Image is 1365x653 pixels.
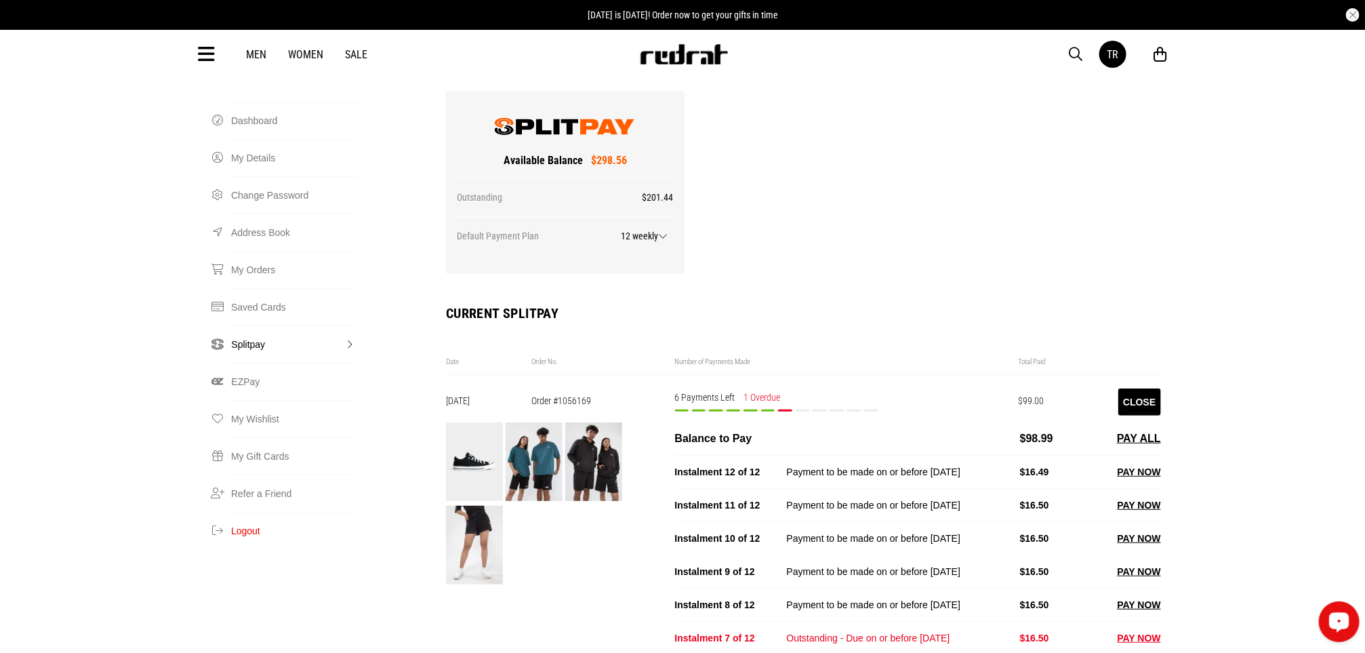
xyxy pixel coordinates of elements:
h2: Current SplitPay [446,306,1161,320]
a: Saved Cards [231,288,358,325]
a: Dashboard [231,102,358,139]
div: $16.50 [1020,630,1103,646]
a: Sale [345,48,367,61]
button: PAY NOW [1118,464,1161,480]
button: PAY NOW [1118,597,1161,613]
div: Instalment 7 of 12 [675,630,787,646]
div: $98.99 [1020,431,1103,447]
iframe: LiveChat chat widget [1308,596,1365,653]
span: $298.56 [583,154,627,167]
div: Payment to be made on or before [DATE] [787,464,1020,480]
button: PAY ALL [1117,431,1161,447]
div: Payment to be made on or before [DATE] [787,563,1020,580]
span: [DATE] is [DATE]! Order now to get your gifts in time [588,9,778,20]
div: $16.50 [1020,530,1103,547]
span: 12 weekly [622,231,668,241]
div: Payment to be made on or before [DATE] [787,497,1020,513]
div: $16.50 [1020,597,1103,613]
div: Balance to Pay [675,431,787,447]
div: Payment to be made on or before [DATE] [787,597,1020,613]
button: Close [1118,389,1161,416]
button: PAY NOW [1118,630,1161,646]
div: Order No. [532,357,675,368]
div: [DATE] [446,395,532,422]
button: Logout [231,512,358,549]
a: My Gift Cards [231,437,358,475]
div: Date [446,357,532,368]
a: Splitpay [231,325,358,363]
div: Instalment 12 of 12 [675,464,787,480]
div: $16.49 [1020,464,1103,480]
a: EZPay [231,363,358,400]
a: My Wishlist [231,400,358,437]
a: My Details [231,139,358,176]
a: Men [246,48,266,61]
span: 1 Overdue [744,392,781,403]
div: $16.50 [1020,497,1103,513]
div: Available Balance [457,154,674,178]
a: Address Book [231,214,358,251]
div: Instalment 10 of 12 [675,530,787,547]
div: Outstanding [457,178,674,216]
div: Outstanding - Due on or before [DATE] [787,630,1020,646]
div: Payment to be made on or before [DATE] [787,530,1020,547]
div: Total Paid [1018,357,1118,368]
img: SplitPay [495,118,636,135]
div: Number of Payments Made [675,357,1018,368]
nav: Account [204,102,358,549]
a: Refer a Friend [231,475,358,512]
a: Women [288,48,323,61]
div: $99.00 [1018,395,1118,422]
div: Instalment 11 of 12 [675,497,787,513]
a: Change Password [231,176,358,214]
div: TR [1107,48,1119,61]
button: PAY NOW [1118,497,1161,513]
button: PAY NOW [1118,563,1161,580]
div: Instalment 9 of 12 [675,563,787,580]
button: PAY NOW [1118,530,1161,547]
div: Default Payment Plan [457,216,674,263]
img: Redrat logo [639,44,729,64]
span: $201.44 [643,192,674,203]
a: My Orders [231,251,358,288]
div: Order #1056169 [532,395,675,422]
div: $16.50 [1020,563,1103,580]
span: 6 Payments Left [675,392,735,403]
div: Instalment 8 of 12 [675,597,787,613]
